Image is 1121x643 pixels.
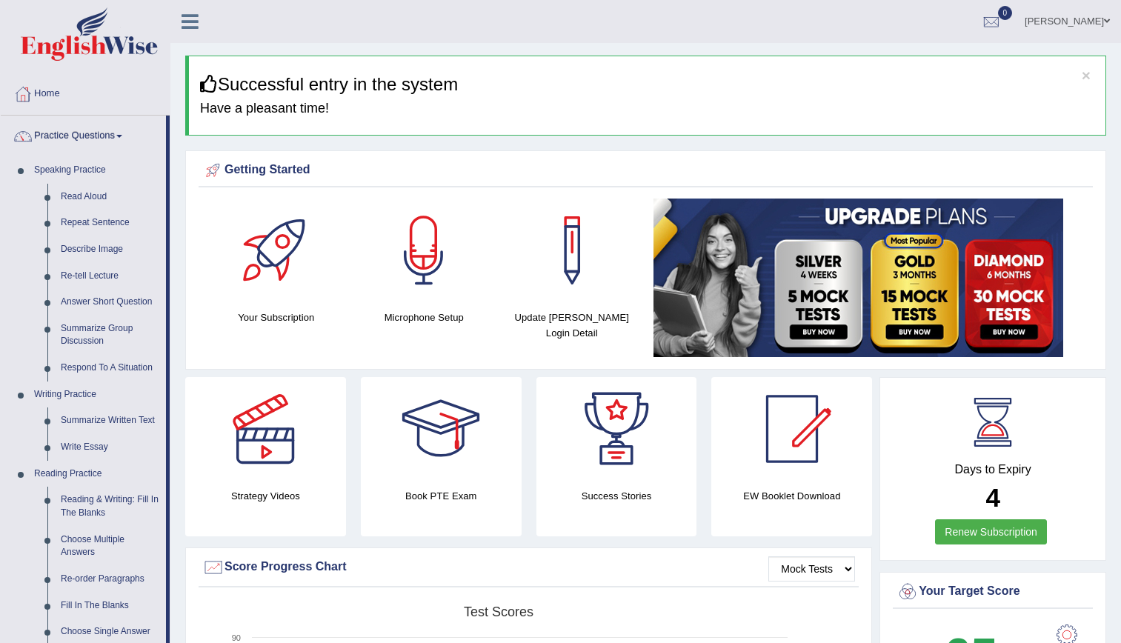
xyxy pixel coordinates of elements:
h4: Update [PERSON_NAME] Login Detail [505,310,639,341]
a: Read Aloud [54,184,166,210]
h4: Success Stories [536,488,697,504]
div: Your Target Score [897,581,1089,603]
a: Reading & Writing: Fill In The Blanks [54,487,166,526]
div: Getting Started [202,159,1089,181]
span: 0 [998,6,1013,20]
a: Reading Practice [27,461,166,487]
h3: Successful entry in the system [200,75,1094,94]
a: Home [1,73,170,110]
h4: Strategy Videos [185,488,346,504]
a: Repeat Sentence [54,210,166,236]
a: Writing Practice [27,382,166,408]
h4: Have a pleasant time! [200,101,1094,116]
h4: Days to Expiry [897,463,1089,476]
b: 4 [985,483,999,512]
h4: Microphone Setup [358,310,491,325]
a: Describe Image [54,236,166,263]
h4: Your Subscription [210,310,343,325]
a: Respond To A Situation [54,355,166,382]
img: small5.jpg [653,199,1063,357]
tspan: Test scores [464,604,533,619]
h4: EW Booklet Download [711,488,872,504]
a: Fill In The Blanks [54,593,166,619]
h4: Book PTE Exam [361,488,522,504]
a: Write Essay [54,434,166,461]
a: Summarize Group Discussion [54,316,166,355]
a: Re-tell Lecture [54,263,166,290]
a: Renew Subscription [935,519,1047,544]
button: × [1082,67,1091,83]
a: Answer Short Question [54,289,166,316]
text: 90 [232,633,241,642]
a: Choose Multiple Answers [54,527,166,566]
a: Re-order Paragraphs [54,566,166,593]
a: Speaking Practice [27,157,166,184]
a: Summarize Written Text [54,407,166,434]
a: Practice Questions [1,116,166,153]
div: Score Progress Chart [202,556,855,579]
